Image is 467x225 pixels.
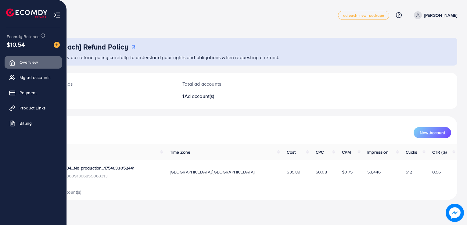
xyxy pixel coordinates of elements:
a: Payment [5,87,62,99]
a: My ad accounts [5,71,62,84]
span: Overview [20,59,38,65]
span: Impression [367,149,389,155]
span: $0.75 [342,169,353,175]
span: Clicks [406,149,417,155]
span: Ad account(s) [185,93,214,99]
a: Overview [5,56,62,68]
span: Time Zone [170,149,190,155]
img: menu [54,12,61,19]
p: Please review our refund policy carefully to understand your rights and obligations when requesti... [39,54,454,61]
img: image [446,204,464,222]
a: adreach_new_package [338,11,389,20]
span: CPC [316,149,324,155]
span: 512 [406,169,412,175]
span: Billing [20,120,32,126]
span: My ad accounts [20,74,51,80]
img: logo [6,9,47,18]
span: Payment [20,90,37,96]
span: Product Links [20,105,46,111]
a: 1031634_Na production_1754633052441 [56,165,135,171]
button: New Account [414,127,451,138]
h2: 1 [182,93,274,99]
span: $0.08 [316,169,327,175]
span: CPM [342,149,350,155]
p: Total ad accounts [182,80,274,87]
span: 0.96 [432,169,441,175]
span: Cost [287,149,296,155]
span: New Account [420,130,445,135]
span: Ecomdy Balance [7,34,40,40]
a: Billing [5,117,62,129]
span: 53,446 [367,169,381,175]
img: image [54,42,60,48]
span: CTR (%) [432,149,447,155]
span: adreach_new_package [343,13,384,17]
span: ID: 7536091366859063313 [56,173,135,179]
h2: $0 [41,90,168,102]
h3: [AdReach] Refund Policy [48,42,128,51]
a: Product Links [5,102,62,114]
p: [PERSON_NAME] [424,12,457,19]
a: [PERSON_NAME] [411,11,457,19]
span: $10.54 [7,40,25,49]
span: [GEOGRAPHIC_DATA]/[GEOGRAPHIC_DATA] [170,169,255,175]
p: [DATE] spends [41,80,168,87]
span: $39.89 [287,169,300,175]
